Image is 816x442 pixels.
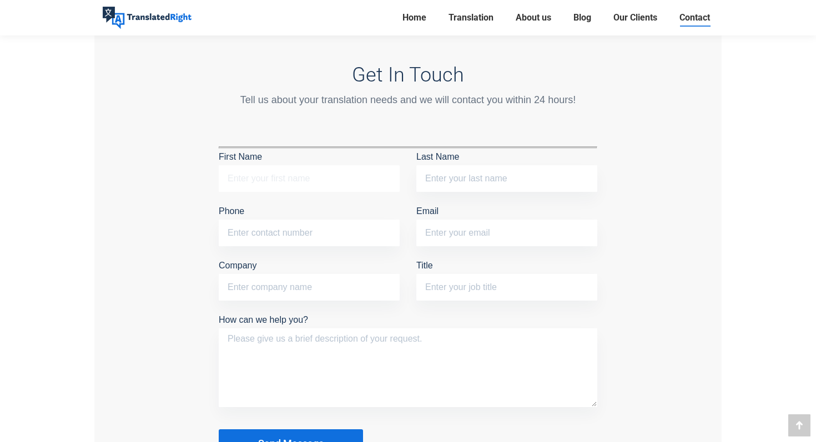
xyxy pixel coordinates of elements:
[219,152,400,183] label: First Name
[610,10,661,26] a: Our Clients
[416,261,597,292] label: Title
[219,261,400,292] label: Company
[613,12,657,23] span: Our Clients
[676,10,713,26] a: Contact
[219,63,597,87] h3: Get In Touch
[416,206,597,237] label: Email
[399,10,430,26] a: Home
[679,12,710,23] span: Contact
[103,7,192,29] img: Translated Right
[416,165,597,192] input: Last Name
[445,10,497,26] a: Translation
[416,274,597,301] input: Title
[402,12,426,23] span: Home
[219,206,400,237] label: Phone
[570,10,595,26] a: Blog
[512,10,555,26] a: About us
[219,92,597,108] div: Tell us about your translation needs and we will contact you within 24 hours!
[516,12,551,23] span: About us
[219,220,400,246] input: Phone
[219,328,597,407] textarea: How can we help you?
[219,165,400,192] input: First Name
[416,220,597,246] input: Email
[416,152,597,183] label: Last Name
[219,274,400,301] input: Company
[449,12,493,23] span: Translation
[219,315,597,341] label: How can we help you?
[573,12,591,23] span: Blog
